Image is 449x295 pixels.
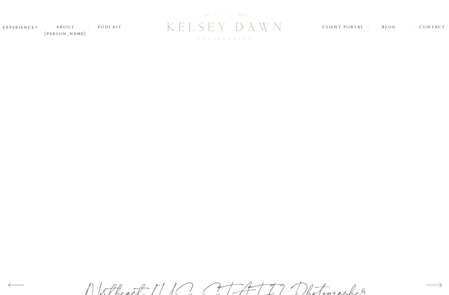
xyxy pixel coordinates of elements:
[419,24,446,31] a: contact
[89,24,130,31] a: podcast
[369,24,410,31] a: blog
[3,24,39,31] a: experience
[42,24,89,31] a: about [PERSON_NAME]
[322,24,365,32] a: client portal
